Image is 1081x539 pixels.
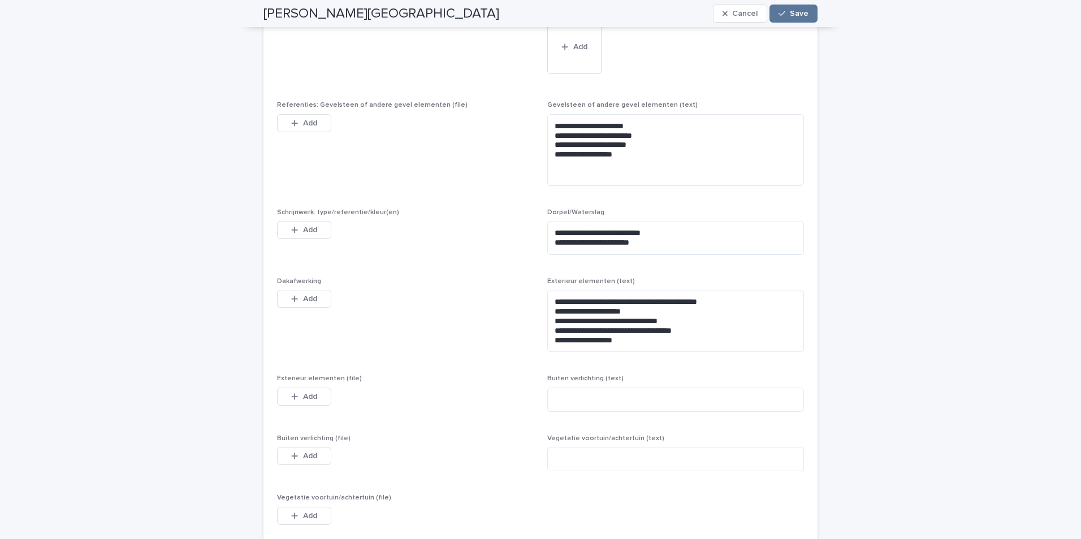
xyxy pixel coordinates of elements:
span: Add [303,452,317,460]
span: Exterieur elementen (text) [547,278,635,285]
span: Add [573,43,587,51]
span: Exterieur elementen (file) [277,375,362,382]
button: Add [277,507,331,525]
span: Add [303,393,317,401]
span: Add [303,295,317,303]
span: Schrijnwerk: type/referentie/kleur(en) [277,209,399,216]
span: Gevelsteen of andere gevel elementen (text) [547,102,698,108]
button: Cancel [713,5,767,23]
span: Add [303,512,317,520]
button: Add [277,290,331,308]
span: Vegetatie voortuin/achtertuin (file) [277,494,391,501]
button: Add [277,447,331,465]
h2: [PERSON_NAME][GEOGRAPHIC_DATA] [263,6,499,22]
button: Save [769,5,818,23]
span: Add [303,119,317,127]
span: Add [303,226,317,234]
button: Add [277,221,331,239]
span: Referenties: Gevelsteen of andere gevel elementen (file) [277,102,468,108]
span: Dorpel/Waterslag [547,209,604,216]
span: Vegetatie voortuin/achtertuin (text) [547,435,664,442]
span: Cancel [732,10,758,18]
span: Dakafwerking [277,278,321,285]
button: Add [277,114,331,132]
span: Buiten verlichting (file) [277,435,351,442]
span: Buiten verlichting (text) [547,375,624,382]
button: Add [277,388,331,406]
span: Save [790,10,808,18]
button: Add [547,20,602,74]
